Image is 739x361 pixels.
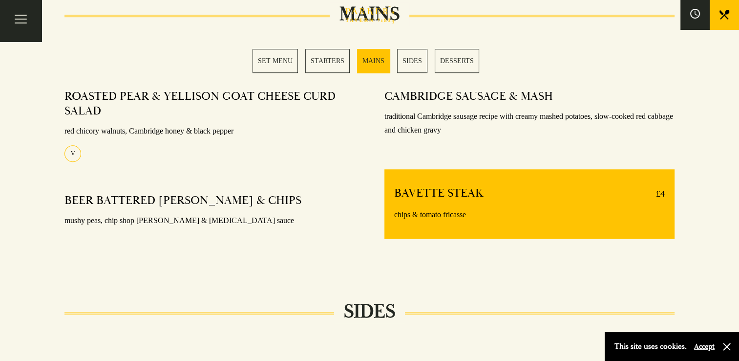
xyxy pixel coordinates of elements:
[397,49,427,73] a: 4 / 5
[64,89,345,118] h4: ROASTED PEAR & YELLISON GOAT CHEESE CURD SALAD
[305,49,350,73] a: 2 / 5
[64,214,355,228] p: mushy peas, chip shop [PERSON_NAME] & [MEDICAL_DATA] sauce
[384,110,675,138] p: traditional Cambridge sausage recipe with creamy mashed potatoes, slow-cooked red cabbage and chi...
[694,342,715,351] button: Accept
[253,49,298,73] a: 1 / 5
[64,145,81,162] div: V
[646,186,665,202] p: £4
[722,342,732,352] button: Close and accept
[64,124,355,138] p: red chicory walnuts, Cambridge honey & black pepper
[330,2,409,26] h2: MAINS
[394,208,665,222] p: chips & tomato fricasse
[357,49,390,73] a: 3 / 5
[64,193,301,208] h4: BEER BATTERED [PERSON_NAME] & CHIPS
[394,186,484,202] h4: BAVETTE STEAK
[614,339,687,354] p: This site uses cookies.
[334,300,405,323] h2: SIDES
[435,49,479,73] a: 5 / 5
